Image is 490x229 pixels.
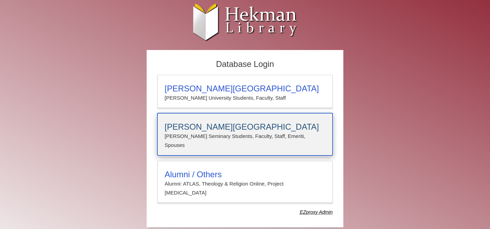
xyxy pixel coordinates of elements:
h3: Alumni / Others [165,170,325,179]
h3: [PERSON_NAME][GEOGRAPHIC_DATA] [165,122,325,132]
h3: [PERSON_NAME][GEOGRAPHIC_DATA] [165,84,325,93]
p: [PERSON_NAME] University Students, Faculty, Staff [165,93,325,102]
dfn: Use Alumni login [300,209,333,215]
h2: Database Login [154,57,336,71]
p: [PERSON_NAME] Seminary Students, Faculty, Staff, Emeriti, Spouses [165,132,325,150]
summary: Alumni / OthersAlumni: ATLAS, Theology & Religion Online, Project [MEDICAL_DATA] [165,170,325,198]
a: [PERSON_NAME][GEOGRAPHIC_DATA][PERSON_NAME] University Students, Faculty, Staff [157,75,333,108]
p: Alumni: ATLAS, Theology & Religion Online, Project [MEDICAL_DATA] [165,179,325,198]
a: [PERSON_NAME][GEOGRAPHIC_DATA][PERSON_NAME] Seminary Students, Faculty, Staff, Emeriti, Spouses [157,113,333,156]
